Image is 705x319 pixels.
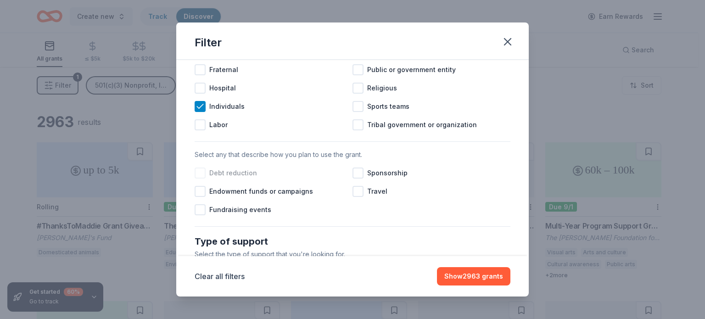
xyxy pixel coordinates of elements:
[437,267,510,285] button: Show2963 grants
[367,83,397,94] span: Religious
[195,234,510,249] div: Type of support
[209,83,236,94] span: Hospital
[209,119,228,130] span: Labor
[209,101,245,112] span: Individuals
[209,186,313,197] span: Endowment funds or campaigns
[367,101,409,112] span: Sports teams
[367,186,387,197] span: Travel
[195,271,245,282] button: Clear all filters
[209,204,271,215] span: Fundraising events
[195,249,510,260] div: Select the type of support that you're looking for.
[195,149,510,160] div: Select any that describe how you plan to use the grant.
[367,168,408,179] span: Sponsorship
[367,119,477,130] span: Tribal government or organization
[209,168,257,179] span: Debt reduction
[209,64,238,75] span: Fraternal
[195,35,222,50] div: Filter
[367,64,456,75] span: Public or government entity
